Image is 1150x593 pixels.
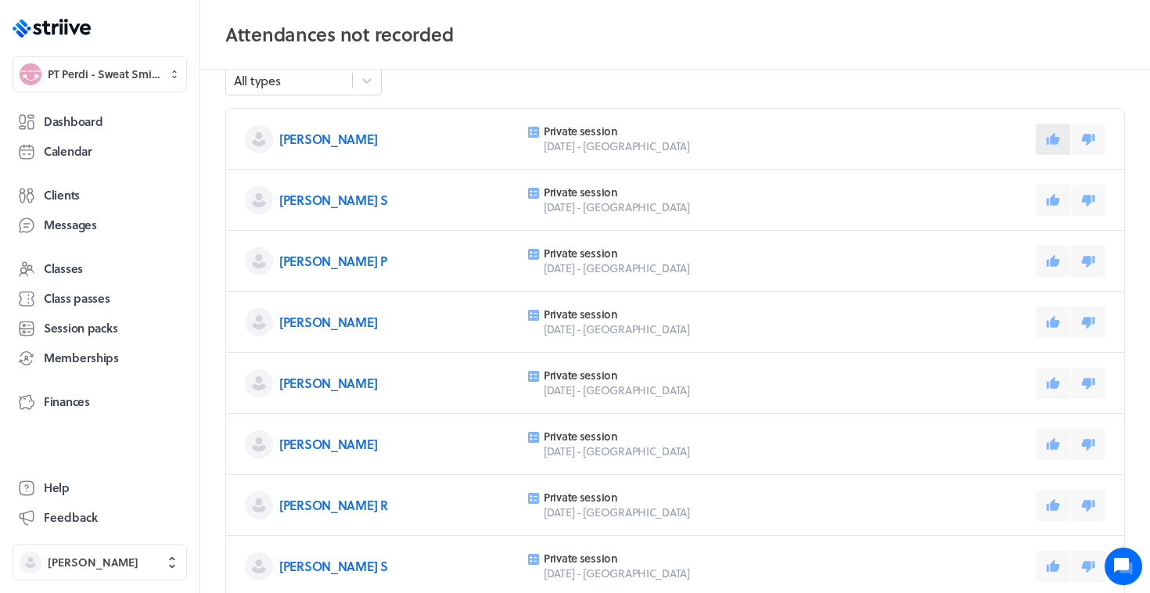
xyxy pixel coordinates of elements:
span: Finances [44,394,90,410]
span: Classes [44,261,83,277]
h2: We're here to help. Ask us anything! [23,104,289,154]
a: [PERSON_NAME] [279,435,377,453]
a: Class passes [13,285,187,313]
a: Clients [13,181,187,210]
span: Session packs [44,320,117,336]
span: Feedback [44,509,98,526]
a: Messages [13,211,187,239]
input: Search articles [45,269,279,300]
p: Private session [544,124,740,138]
a: Help [13,474,187,502]
p: [DATE] - [GEOGRAPHIC_DATA] [544,138,740,154]
span: [PERSON_NAME] [48,555,138,570]
p: Find an answer quickly [21,243,292,262]
span: Calendar [44,143,92,160]
a: [PERSON_NAME] P [279,252,387,270]
h1: Hi [PERSON_NAME] [23,76,289,101]
p: [DATE] - [GEOGRAPHIC_DATA] [544,566,740,581]
a: [PERSON_NAME] S [279,191,388,209]
a: Finances [13,388,187,416]
a: [PERSON_NAME] [279,374,377,392]
p: Private session [544,368,740,383]
a: [PERSON_NAME] S [279,557,388,575]
h2: Attendances not recorded [225,19,1125,50]
span: Clients [44,187,80,203]
a: Session packs [13,314,187,343]
p: Private session [544,429,740,444]
p: [DATE] - [GEOGRAPHIC_DATA] [544,505,740,520]
button: Feedback [13,504,187,532]
div: All types [234,72,280,89]
a: [PERSON_NAME] [279,130,377,148]
a: Classes [13,255,187,283]
span: Messages [44,217,97,233]
p: Private session [544,552,740,566]
a: Dashboard [13,108,187,136]
span: Memberships [44,350,119,366]
p: [DATE] - [GEOGRAPHIC_DATA] [544,383,740,398]
span: PT Perdi - Sweat Smile Succeed [48,66,160,82]
a: Memberships [13,344,187,372]
p: [DATE] - [GEOGRAPHIC_DATA] [544,261,740,276]
p: Private session [544,246,740,261]
button: PT Perdi - Sweat Smile SucceedPT Perdi - Sweat Smile Succeed [13,56,187,92]
p: [DATE] - [GEOGRAPHIC_DATA] [544,444,740,459]
a: [PERSON_NAME] R [279,496,388,514]
iframe: gist-messenger-bubble-iframe [1105,548,1142,585]
span: Help [44,480,70,496]
p: [DATE] - [GEOGRAPHIC_DATA] [544,322,740,337]
button: [PERSON_NAME] [13,544,187,580]
span: Class passes [44,290,110,307]
span: New conversation [101,192,188,204]
p: [DATE] - [GEOGRAPHIC_DATA] [544,199,740,215]
p: Private session [544,307,740,322]
p: Private session [544,491,740,505]
span: Dashboard [44,113,102,130]
a: Calendar [13,138,187,166]
a: [PERSON_NAME] [279,313,377,331]
p: Private session [544,185,740,199]
button: New conversation [24,182,289,214]
img: PT Perdi - Sweat Smile Succeed [20,63,41,85]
